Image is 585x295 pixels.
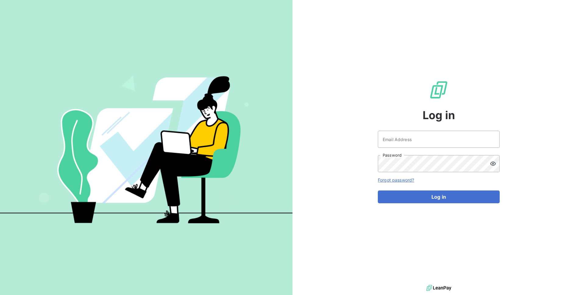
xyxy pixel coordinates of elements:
a: Forgot password? [378,177,414,183]
span: Log in [423,107,455,123]
img: logo [426,283,451,293]
button: Log in [378,190,500,203]
input: placeholder [378,131,500,148]
img: LeanPay Logo [429,80,448,100]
